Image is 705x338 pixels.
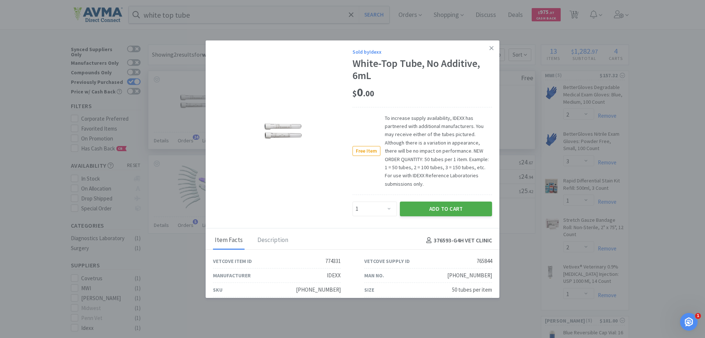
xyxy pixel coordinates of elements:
[255,104,310,160] img: e80416d81dbd467688831b61c74af911_765844.png
[680,313,698,331] iframe: Intercom live chat
[325,257,341,266] div: 774331
[423,236,492,245] h4: 376593 - G4H VET CLINIC
[352,57,492,82] div: White-Top Tube, No Additive, 6mL
[353,146,380,156] span: Free Item
[364,271,384,280] div: Man No.
[213,286,223,294] div: SKU
[352,48,492,56] div: Sold by Idexx
[327,271,341,280] div: IDEXX
[695,313,701,319] span: 1
[296,285,341,294] div: [PHONE_NUMBER]
[477,257,492,266] div: 765844
[363,88,374,99] span: . 00
[213,271,251,280] div: Manufacturer
[364,257,410,265] div: Vetcove Supply ID
[352,85,374,100] span: 0
[364,286,374,294] div: Size
[256,231,290,250] div: Description
[452,285,492,294] div: 50 tubes per item
[447,271,492,280] div: [PHONE_NUMBER]
[352,88,357,99] span: $
[213,257,252,265] div: Vetcove Item ID
[400,202,492,216] button: Add to Cart
[213,231,245,250] div: Item Facts
[380,114,492,188] span: To increase supply availability, IDEXX has partnered with additional manufacturers. You may recei...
